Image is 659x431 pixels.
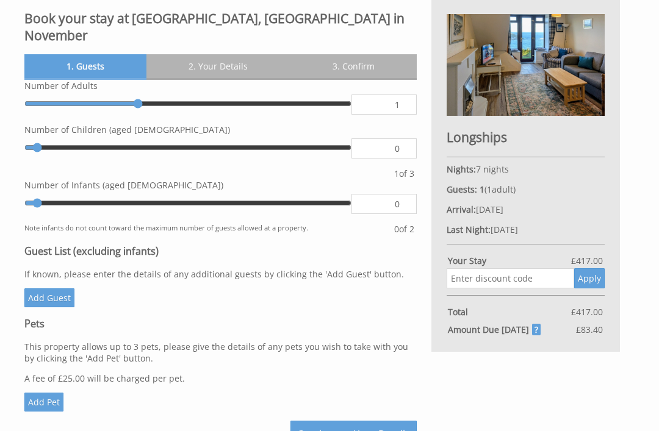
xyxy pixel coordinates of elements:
[24,268,417,280] p: If known, please enter the details of any additional guests by clicking the 'Add Guest' button.
[571,306,603,318] span: £
[24,10,417,44] h2: Book your stay at [GEOGRAPHIC_DATA], [GEOGRAPHIC_DATA] in November
[447,163,605,175] p: 7 nights
[448,255,571,266] strong: Your Stay
[24,223,392,235] small: Note infants do not count toward the maximum number of guests allowed at a property.
[392,168,417,179] div: of 3
[447,183,477,195] strong: Guests:
[576,324,603,335] span: £
[574,268,605,288] button: Apply
[447,224,605,235] p: [DATE]
[448,324,541,335] strong: Amount Due [DATE]
[24,80,417,91] label: Number of Adults
[447,14,605,116] img: An image of 'Longships'
[571,255,603,266] span: £
[447,163,476,175] strong: Nights:
[576,255,603,266] span: 417.00
[24,54,146,78] a: 1. Guests
[448,306,571,318] strong: Total
[487,183,492,195] span: 1
[447,204,605,215] p: [DATE]
[394,223,399,235] span: 0
[24,179,417,191] label: Number of Infants (aged [DEMOGRAPHIC_DATA])
[576,306,603,318] span: 417.00
[290,54,416,78] a: 3. Confirm
[447,268,574,288] input: Enter discount code
[24,341,417,364] p: This property allows up to 3 pets, please give the details of any pets you wish to take with you ...
[447,224,491,235] strong: Last Night:
[487,183,513,195] span: adult
[480,183,516,195] span: ( )
[24,124,417,135] label: Number of Children (aged [DEMOGRAPHIC_DATA])
[581,324,603,335] span: 83.40
[24,372,417,384] p: A fee of £25.00 will be charged per pet.
[24,244,417,258] h3: Guest List (excluding infants)
[394,168,399,179] span: 1
[24,393,63,411] a: Add Pet
[146,54,290,78] a: 2. Your Details
[447,129,605,146] h2: Longships
[447,204,476,215] strong: Arrival:
[24,288,74,307] a: Add Guest
[24,317,417,330] h3: Pets
[392,223,417,235] div: of 2
[480,183,484,195] strong: 1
